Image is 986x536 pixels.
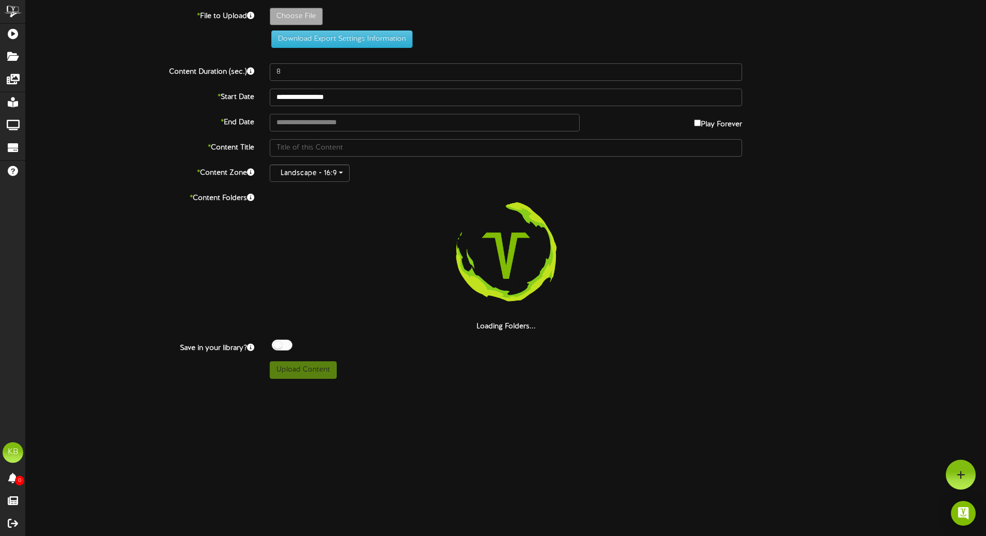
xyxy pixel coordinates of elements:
button: Download Export Settings Information [271,30,413,48]
div: KB [3,442,23,463]
label: Content Folders [18,190,262,204]
input: Title of this Content [270,139,742,157]
input: Play Forever [694,120,701,126]
button: Upload Content [270,361,337,379]
span: 0 [15,476,24,485]
div: Open Intercom Messenger [951,501,976,526]
strong: Loading Folders... [476,323,536,330]
img: loading-spinner-3.png [440,190,572,322]
label: Content Title [18,139,262,153]
button: Landscape - 16:9 [270,164,350,182]
label: Content Zone [18,164,262,178]
label: Start Date [18,89,262,103]
label: Save in your library? [18,340,262,354]
label: Content Duration (sec.) [18,63,262,77]
a: Download Export Settings Information [266,35,413,43]
label: File to Upload [18,8,262,22]
label: End Date [18,114,262,128]
label: Play Forever [694,114,742,130]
